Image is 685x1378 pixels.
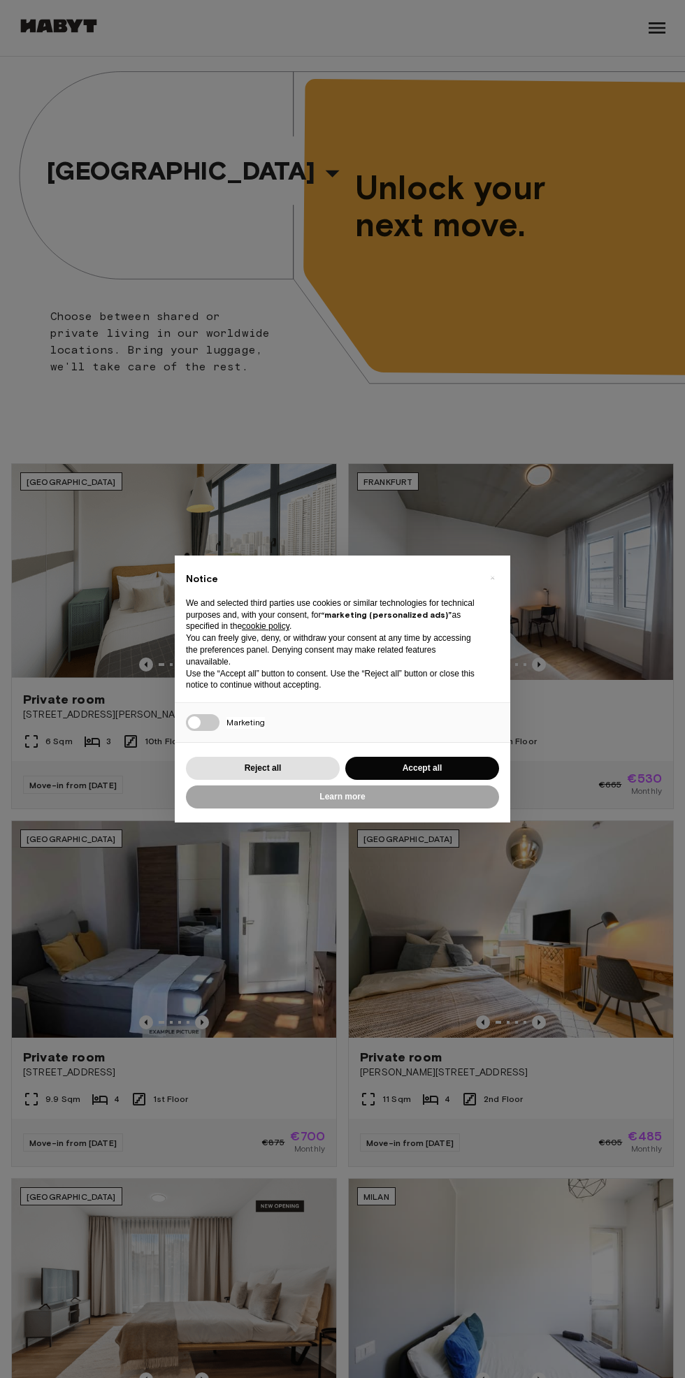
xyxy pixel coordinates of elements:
[186,572,477,586] h2: Notice
[186,785,499,808] button: Learn more
[186,668,477,692] p: Use the “Accept all” button to consent. Use the “Reject all” button or close this notice to conti...
[481,567,503,589] button: Close this notice
[186,757,340,780] button: Reject all
[186,632,477,667] p: You can freely give, deny, or withdraw your consent at any time by accessing the preferences pane...
[242,621,289,631] a: cookie policy
[490,570,495,586] span: ×
[345,757,499,780] button: Accept all
[186,597,477,632] p: We and selected third parties use cookies or similar technologies for technical purposes and, wit...
[226,717,265,729] span: Marketing
[321,609,452,620] strong: “marketing (personalized ads)”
